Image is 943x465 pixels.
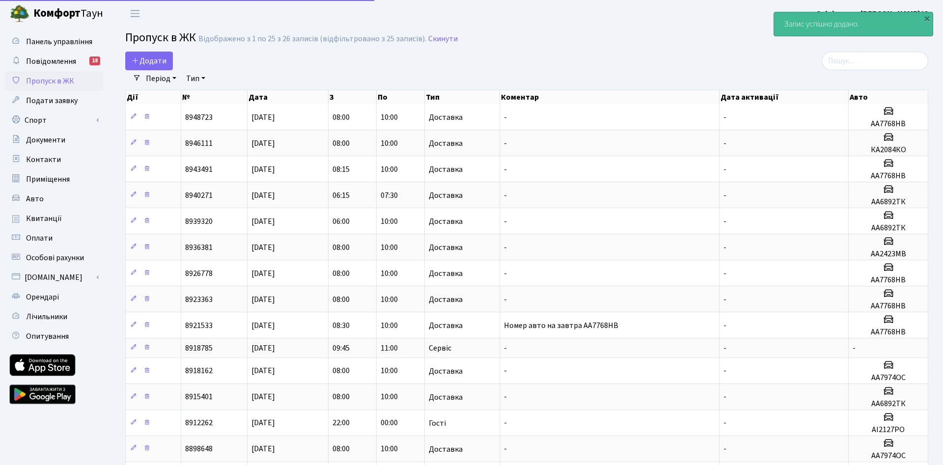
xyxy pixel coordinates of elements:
span: 08:00 [333,138,350,149]
span: [DATE] [251,164,275,175]
span: Пропуск в ЖК [26,76,74,86]
a: [DOMAIN_NAME] [5,268,103,287]
span: 10:00 [381,242,398,253]
th: № [181,90,248,104]
span: 10:00 [381,444,398,455]
span: Пропуск в ЖК [125,29,196,46]
span: [DATE] [251,343,275,354]
span: [DATE] [251,418,275,429]
span: Документи [26,135,65,145]
a: Лічильники [5,307,103,327]
span: - [723,294,726,305]
span: 08:00 [333,392,350,403]
span: 10:00 [381,392,398,403]
span: - [504,242,507,253]
img: logo.png [10,4,29,24]
a: Панель управління [5,32,103,52]
span: Особові рахунки [26,252,84,263]
span: 08:00 [333,294,350,305]
span: [DATE] [251,320,275,331]
a: Подати заявку [5,91,103,110]
span: 08:00 [333,112,350,123]
a: Контакти [5,150,103,169]
span: Доставка [429,191,463,199]
span: [DATE] [251,392,275,403]
a: Додати [125,52,173,70]
span: 8926778 [185,268,213,279]
span: Опитування [26,331,69,342]
a: Скинути [428,34,458,44]
span: [DATE] [251,190,275,201]
a: Пропуск в ЖК [5,71,103,91]
span: 10:00 [381,138,398,149]
input: Пошук... [822,52,928,70]
b: Комфорт [33,5,81,21]
span: - [723,112,726,123]
span: Доставка [429,322,463,329]
span: 10:00 [381,294,398,305]
h5: АА7768НВ [853,171,924,181]
span: 08:15 [333,164,350,175]
span: 10:00 [381,320,398,331]
a: Оплати [5,228,103,248]
span: 09:45 [333,343,350,354]
span: - [723,343,726,354]
span: - [504,444,507,455]
span: 8943491 [185,164,213,175]
span: 8918162 [185,366,213,377]
span: 8923363 [185,294,213,305]
span: 8948723 [185,112,213,123]
span: - [723,138,726,149]
span: 22:00 [333,418,350,429]
a: Особові рахунки [5,248,103,268]
span: 8936381 [185,242,213,253]
h5: АІ2127РО [853,425,924,435]
span: - [723,320,726,331]
span: 10:00 [381,216,398,227]
span: [DATE] [251,216,275,227]
a: Авто [5,189,103,209]
span: 8898648 [185,444,213,455]
span: Доставка [429,270,463,277]
span: - [723,216,726,227]
span: Доставка [429,445,463,453]
span: Додати [132,55,166,66]
span: Номер авто на завтра АА7768НВ [504,320,618,331]
h5: АА6892ТК [853,399,924,409]
th: Тип [425,90,500,104]
span: 08:00 [333,268,350,279]
span: 8921533 [185,320,213,331]
th: Авто [849,90,928,104]
a: Спорт [5,110,103,130]
h5: АА7974ОС [853,373,924,383]
span: 10:00 [381,112,398,123]
span: [DATE] [251,242,275,253]
span: Повідомлення [26,56,76,67]
th: По [377,90,425,104]
span: 08:30 [333,320,350,331]
span: [DATE] [251,366,275,377]
span: Сервіс [429,344,451,352]
span: 07:30 [381,190,398,201]
span: 06:00 [333,216,350,227]
h5: КА2084КО [853,145,924,155]
span: 10:00 [381,366,398,377]
span: [DATE] [251,268,275,279]
a: Опитування [5,327,103,346]
span: - [504,268,507,279]
span: - [504,366,507,377]
b: Спірідонов [PERSON_NAME] Ю. [816,8,931,19]
a: Квитанції [5,209,103,228]
span: 8912262 [185,418,213,429]
span: Подати заявку [26,95,78,106]
span: Панель управління [26,36,92,47]
button: Переключити навігацію [123,5,147,22]
th: Дії [126,90,181,104]
span: Контакти [26,154,61,165]
a: Документи [5,130,103,150]
span: 08:00 [333,444,350,455]
th: Дата [248,90,329,104]
a: Період [142,70,180,87]
span: - [504,190,507,201]
a: Спірідонов [PERSON_NAME] Ю. [816,8,931,20]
